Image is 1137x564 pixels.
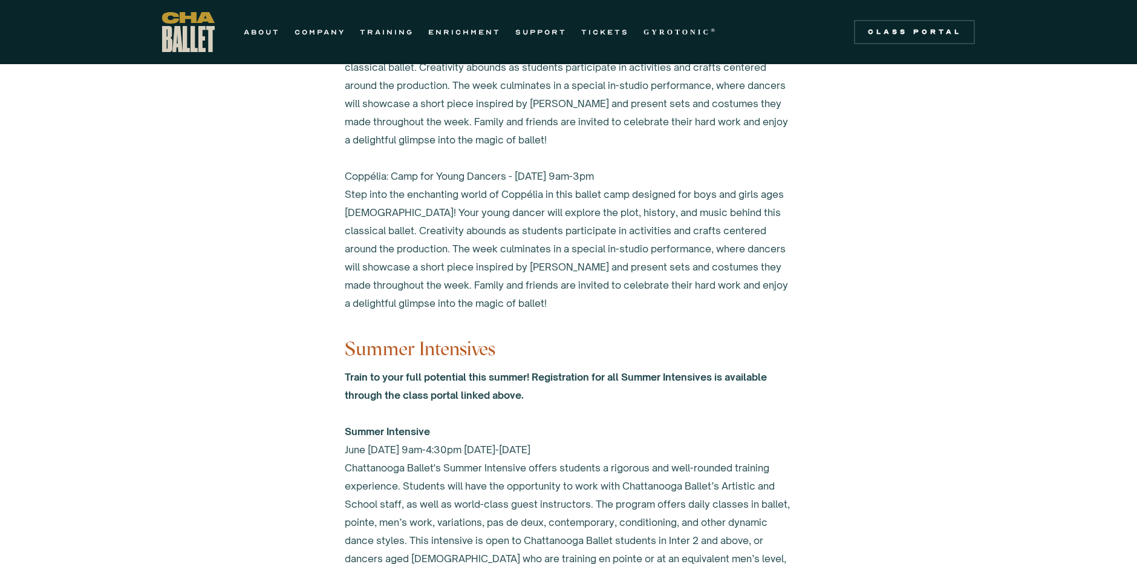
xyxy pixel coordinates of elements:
a: ABOUT [244,25,280,39]
sup: ® [711,27,717,33]
a: home [162,12,215,52]
a: ENRICHMENT [428,25,501,39]
div: Class Portal [861,27,968,37]
a: TRAINING [360,25,414,39]
a: GYROTONIC® [643,25,717,39]
a: SUPPORT [515,25,567,39]
a: COMPANY [295,25,345,39]
h3: Summer Intensives [345,324,792,361]
a: TICKETS [581,25,629,39]
strong: Summer Intensive ‍ [345,425,430,438]
strong: GYROTONIC [643,28,711,36]
strong: Train to your full potential this summer! Registration for all Summer Intensives is available thr... [345,371,767,401]
a: Class Portal [854,20,975,44]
